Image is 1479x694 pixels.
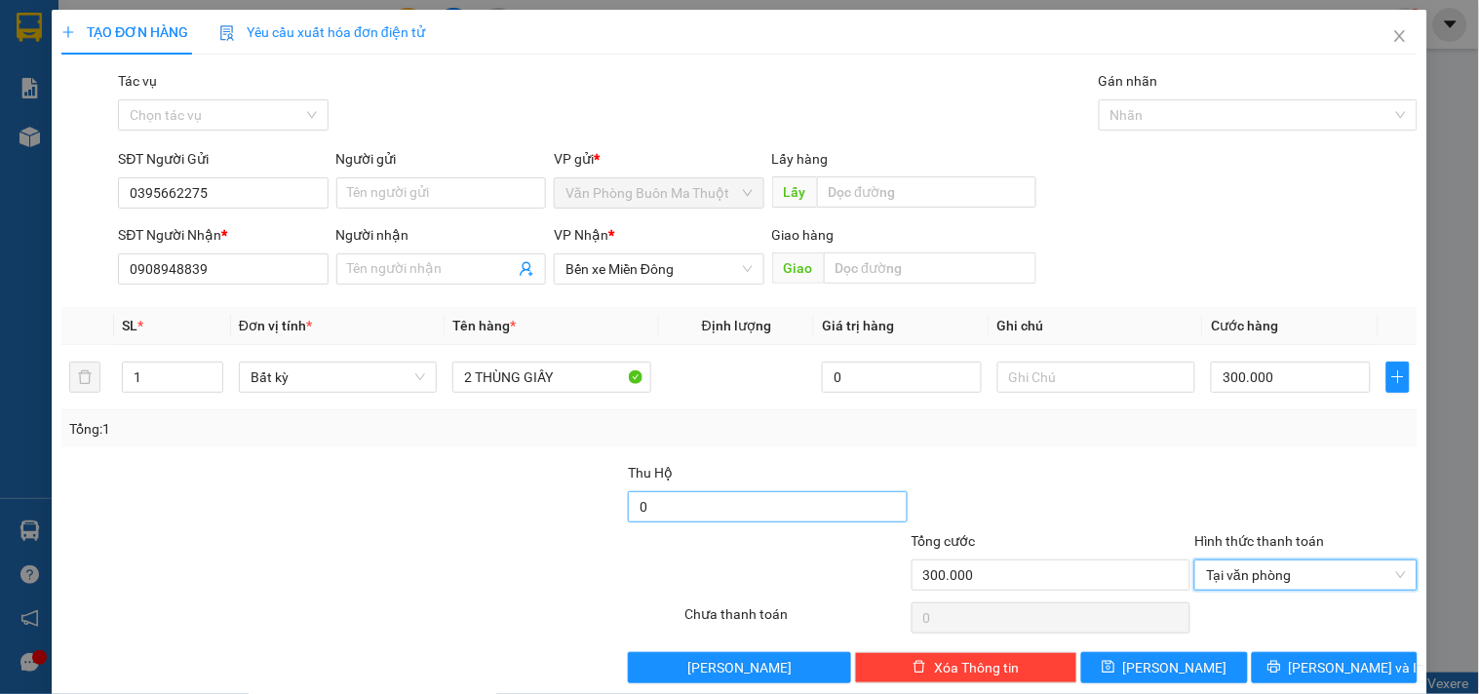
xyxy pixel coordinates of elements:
span: Tại văn phòng [1206,560,1405,590]
img: icon [219,25,235,41]
label: Gán nhãn [1099,73,1158,89]
span: VP Nhận [554,227,608,243]
span: printer [1267,660,1281,675]
span: SL [122,318,137,333]
input: Ghi Chú [997,362,1195,393]
span: Bất kỳ [251,363,425,392]
span: close [1392,28,1408,44]
div: 0933470606 [17,87,153,114]
div: Người gửi [336,148,546,170]
span: Yêu cầu xuất hóa đơn điện tử [219,24,425,40]
span: plus [61,25,75,39]
span: BƯU ĐIỆN TRẢNG BOM [167,91,262,227]
span: Nhận: [167,19,214,39]
span: Giá trị hàng [822,318,894,333]
span: Gửi: [17,19,47,39]
span: Lấy [772,176,817,208]
span: Văn Phòng Buôn Ma Thuột [565,178,752,208]
div: VP gửi [554,148,763,170]
div: Tổng: 1 [69,418,572,440]
span: Xóa Thông tin [934,657,1019,678]
span: Tổng cước [912,533,976,549]
button: printer[PERSON_NAME] và In [1252,652,1418,683]
button: deleteXóa Thông tin [855,652,1077,683]
span: delete [913,660,926,675]
span: Giao hàng [772,227,835,243]
button: plus [1386,362,1410,393]
button: save[PERSON_NAME] [1081,652,1247,683]
span: Giao [772,252,824,284]
span: [PERSON_NAME] [1123,657,1227,678]
th: Ghi chú [990,307,1203,345]
span: [PERSON_NAME] [687,657,792,678]
button: delete [69,362,100,393]
span: Lấy hàng [772,151,829,167]
div: SĐT Người Gửi [118,148,328,170]
span: user-add [519,261,534,277]
span: Tên hàng [452,318,516,333]
span: TẠO ĐƠN HÀNG [61,24,188,40]
span: DĐ: [167,101,195,122]
label: Tác vụ [118,73,157,89]
span: Thu Hộ [628,465,673,481]
input: Dọc đường [817,176,1036,208]
span: [PERSON_NAME] và In [1289,657,1425,678]
span: save [1102,660,1115,675]
input: 0 [822,362,982,393]
div: 0375691494 [167,63,303,91]
input: VD: Bàn, Ghế [452,362,650,393]
div: SĐT Người Nhận [118,224,328,246]
span: Định lượng [702,318,771,333]
div: Văn Phòng Buôn Ma Thuột [17,17,153,87]
button: Close [1373,10,1427,64]
label: Hình thức thanh toán [1194,533,1324,549]
div: DỌC ĐƯỜNG [167,17,303,63]
button: [PERSON_NAME] [628,652,850,683]
span: plus [1387,369,1409,385]
span: Cước hàng [1211,318,1278,333]
input: Dọc đường [824,252,1036,284]
div: Người nhận [336,224,546,246]
div: Chưa thanh toán [682,603,909,637]
span: Đơn vị tính [239,318,312,333]
span: Bến xe Miền Đông [565,254,752,284]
